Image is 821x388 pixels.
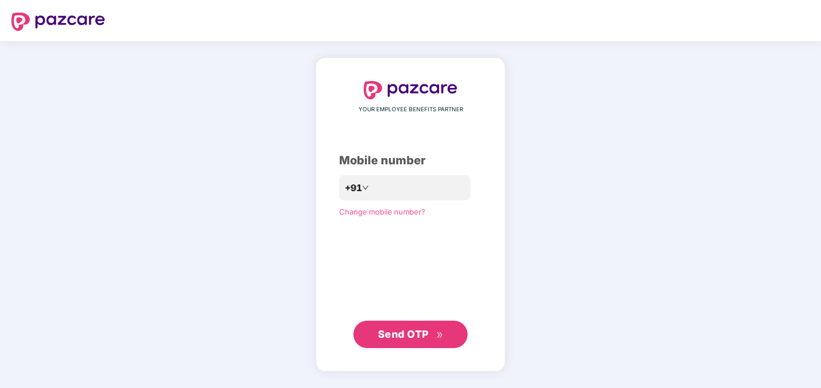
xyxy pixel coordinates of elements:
[359,105,463,114] span: YOUR EMPLOYEE BENEFITS PARTNER
[11,13,105,31] img: logo
[436,332,444,339] span: double-right
[362,184,369,191] span: down
[364,81,457,99] img: logo
[378,328,429,340] span: Send OTP
[339,207,425,216] a: Change mobile number?
[339,152,482,169] div: Mobile number
[353,321,468,348] button: Send OTPdouble-right
[345,181,362,195] span: +91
